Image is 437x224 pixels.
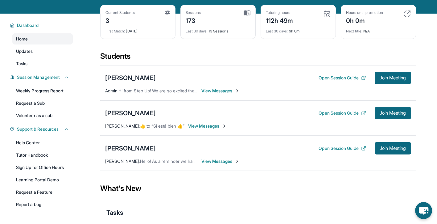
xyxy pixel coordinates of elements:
div: Sessions [186,10,201,15]
span: First Match : [105,29,125,33]
img: Chevron-Right [235,88,240,93]
span: Next title : [346,29,363,33]
div: 13 Sessions [186,25,250,34]
a: Updates [12,46,73,57]
a: Tasks [12,58,73,69]
div: [PERSON_NAME] [105,74,156,82]
div: Tutoring hours [266,10,293,15]
a: Request a Feature [12,187,73,198]
img: Chevron-Right [235,159,240,164]
button: Open Session Guide [319,110,366,116]
a: Report a bug [12,199,73,210]
button: Dashboard [14,22,69,28]
button: chat-button [415,202,432,219]
a: Volunteer as a sub [12,110,73,121]
div: What's New [100,175,416,202]
div: 9h 0m [266,25,331,34]
span: [PERSON_NAME] : [105,158,140,164]
a: Tutor Handbook [12,150,73,161]
span: ​👍​ to “ Si está bien 👍 ” [140,123,185,129]
span: Updates [16,48,33,54]
div: [PERSON_NAME] [105,109,156,117]
div: [DATE] [105,25,170,34]
button: Join Meeting [375,142,411,154]
div: N/A [346,25,411,34]
span: Home [16,36,28,42]
div: 3 [105,15,135,25]
span: View Messages [188,123,227,129]
img: card [323,10,331,18]
span: Tasks [106,208,123,217]
button: Support & Resources [14,126,69,132]
span: View Messages [201,88,240,94]
img: card [165,10,170,15]
div: 0h 0m [346,15,383,25]
img: card [403,10,411,18]
div: Students [100,51,416,65]
a: Sign Up for Office Hours [12,162,73,173]
div: 173 [186,15,201,25]
span: Last 30 days : [186,29,208,33]
span: Admin : [105,88,118,93]
div: 112h 49m [266,15,293,25]
button: Open Session Guide [319,75,366,81]
button: Join Meeting [375,72,411,84]
span: Join Meeting [380,146,406,150]
span: Last 30 days : [266,29,288,33]
button: Session Management [14,74,69,80]
span: View Messages [201,158,240,164]
span: Support & Resources [17,126,59,132]
div: [PERSON_NAME] [105,144,156,153]
span: Dashboard [17,22,39,28]
div: Current Students [105,10,135,15]
a: Weekly Progress Report [12,85,73,96]
a: Home [12,33,73,44]
button: Join Meeting [375,107,411,119]
a: Request a Sub [12,98,73,109]
a: Learning Portal Demo [12,174,73,185]
span: [PERSON_NAME] : [105,123,140,129]
button: Open Session Guide [319,145,366,151]
span: Join Meeting [380,111,406,115]
span: Session Management [17,74,60,80]
img: card [244,10,250,16]
span: Join Meeting [380,76,406,80]
span: Tasks [16,61,27,67]
div: Hours until promotion [346,10,383,15]
a: Help Center [12,137,73,148]
img: Chevron-Right [222,124,227,129]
